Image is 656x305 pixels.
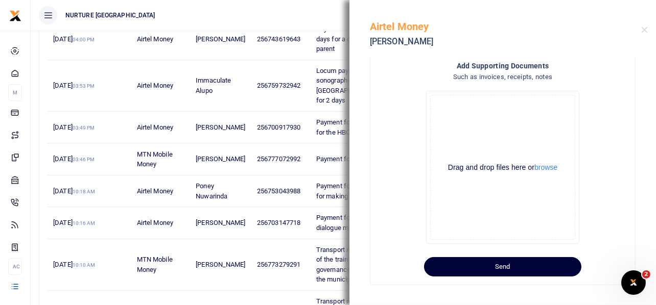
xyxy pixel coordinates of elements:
span: [PERSON_NAME] [196,35,245,43]
small: 10:10 AM [73,262,96,268]
span: [DATE] [53,155,95,163]
span: Airtel Money [137,35,173,43]
span: Payment for cats food [DATE] [316,155,403,163]
span: [DATE] [53,187,95,195]
img: logo-small [9,10,21,22]
span: 256700917930 [257,123,300,131]
span: Locum payment for the sonographer for outreaches at [GEOGRAPHIC_DATA] and mende for 2 days [316,67,414,105]
span: [DATE] [53,35,95,43]
li: M [8,84,22,101]
span: 256743619643 [257,35,300,43]
span: Airtel Money [137,219,173,226]
span: Payment for purchase of material for making volunteer products [316,182,414,200]
h4: Such as invoices, receipts, notes [383,71,623,83]
iframe: Intercom live chat [621,270,646,295]
span: 256773279291 [257,261,300,268]
span: [DATE] [53,219,95,226]
div: Drag and drop files here or [431,163,575,172]
span: Payment for volunteer resources for the HBCT exercise [DATE] [316,118,412,136]
button: Close [641,27,648,33]
span: Airtel Money [137,187,173,195]
small: 03:46 PM [73,157,95,162]
small: 04:00 PM [73,37,95,42]
small: 10:16 AM [73,220,96,226]
span: [DATE] [53,123,95,131]
span: Airtel Money [137,82,173,89]
span: [DATE] [53,261,95,268]
span: 256703147718 [257,219,300,226]
button: Send [424,257,581,276]
span: Airtel Money [137,123,173,131]
h5: [PERSON_NAME] [370,37,641,47]
div: File Uploader [426,91,579,244]
span: Payment for Locum cover of 11 days for a cleaner who had lost a parent [316,25,413,53]
span: Transport refund for participants of the training of LG officials in governance and environment a... [316,246,412,284]
small: 03:53 PM [73,83,95,89]
small: 10:18 AM [73,189,96,194]
span: [PERSON_NAME] [196,155,245,163]
h4: Add supporting Documents [383,60,623,71]
a: logo-small logo-large logo-large [9,11,21,19]
span: 256777072992 [257,155,300,163]
span: [PERSON_NAME] [196,219,245,226]
span: 2 [642,270,650,278]
span: Immaculate Alupo [196,77,231,94]
span: Poney Nuwarinda [196,182,227,200]
small: 03:49 PM [73,125,95,131]
span: [DATE] [53,82,95,89]
span: Payment for stationery for the LG dialogue meeting [DATE] [316,214,413,232]
button: browse [534,164,557,171]
h5: Airtel Money [370,20,641,33]
li: Ac [8,258,22,275]
span: MTN Mobile Money [137,150,173,168]
span: MTN Mobile Money [137,256,173,273]
span: [PERSON_NAME] [196,123,245,131]
span: 256759732942 [257,82,300,89]
span: [PERSON_NAME] [196,261,245,268]
span: 256753043988 [257,187,300,195]
span: NURTURE [GEOGRAPHIC_DATA] [61,11,159,20]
